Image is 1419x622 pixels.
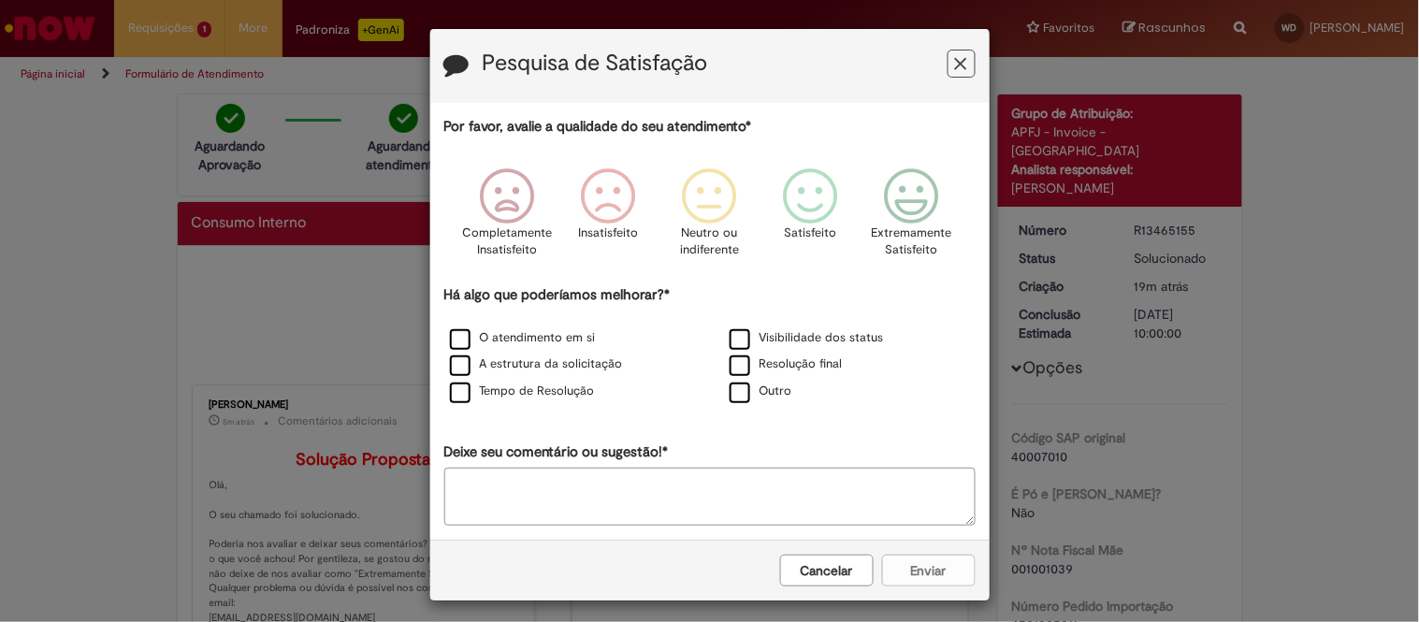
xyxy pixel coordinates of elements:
label: Visibilidade dos status [730,329,884,347]
div: Insatisfeito [560,154,656,282]
label: A estrutura da solicitação [450,355,623,373]
label: Por favor, avalie a qualidade do seu atendimento* [444,117,752,137]
div: Extremamente Satisfeito [864,154,960,282]
div: Satisfeito [763,154,859,282]
label: Deixe seu comentário ou sugestão!* [444,442,669,462]
p: Satisfeito [785,224,837,242]
p: Extremamente Satisfeito [872,224,952,259]
p: Insatisfeito [578,224,638,242]
p: Completamente Insatisfeito [462,224,552,259]
div: Completamente Insatisfeito [459,154,555,282]
label: Resolução final [730,355,843,373]
label: Tempo de Resolução [450,383,595,400]
label: O atendimento em si [450,329,596,347]
label: Outro [730,383,792,400]
div: Neutro ou indiferente [661,154,757,282]
button: Cancelar [780,555,874,586]
div: Há algo que poderíamos melhorar?* [444,285,976,406]
label: Pesquisa de Satisfação [483,51,708,76]
p: Neutro ou indiferente [675,224,743,259]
